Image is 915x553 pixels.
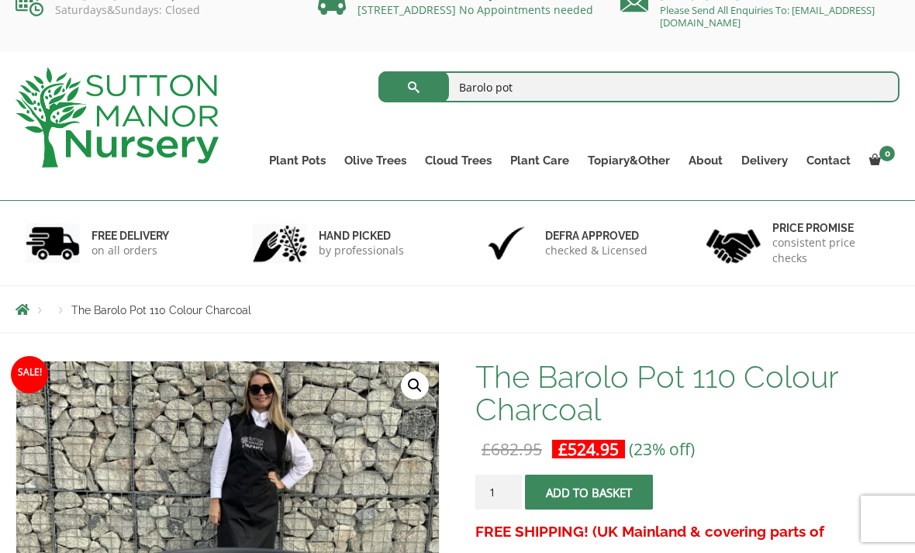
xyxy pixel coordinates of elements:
a: View full-screen image gallery [401,372,429,399]
bdi: 524.95 [558,438,619,460]
h6: Defra approved [545,229,647,243]
h1: The Barolo Pot 110 Colour Charcoal [475,361,899,426]
p: on all orders [91,243,169,258]
input: Product quantity [475,475,522,510]
span: Sale! [11,356,48,393]
span: £ [558,438,568,460]
bdi: 682.95 [482,438,542,460]
span: (23% off) [629,438,695,460]
input: Search... [378,71,900,102]
a: Please Send All Enquiries To: [EMAIL_ADDRESS][DOMAIN_NAME] [660,3,875,29]
a: Plant Care [501,150,578,171]
p: by professionals [319,243,404,258]
a: Cloud Trees [416,150,501,171]
a: [STREET_ADDRESS] No Appointments needed [357,2,593,17]
img: 1.jpg [26,223,80,263]
h6: hand picked [319,229,404,243]
p: Saturdays&Sundays: Closed [16,4,295,16]
img: 2.jpg [253,223,307,263]
a: Plant Pots [260,150,335,171]
span: £ [482,438,491,460]
h6: Price promise [772,221,890,235]
p: consistent price checks [772,235,890,266]
nav: Breadcrumbs [16,303,899,316]
h6: FREE DELIVERY [91,229,169,243]
button: Add to basket [525,475,653,510]
img: logo [16,67,219,168]
a: Contact [797,150,860,171]
span: The Barolo Pot 110 Colour Charcoal [71,304,251,316]
a: Topiary&Other [578,150,679,171]
span: 0 [879,146,895,161]
a: Olive Trees [335,150,416,171]
img: 3.jpg [479,223,533,263]
a: Delivery [732,150,797,171]
p: checked & Licensed [545,243,647,258]
a: About [679,150,732,171]
img: 4.jpg [706,219,761,267]
a: 0 [860,150,899,171]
